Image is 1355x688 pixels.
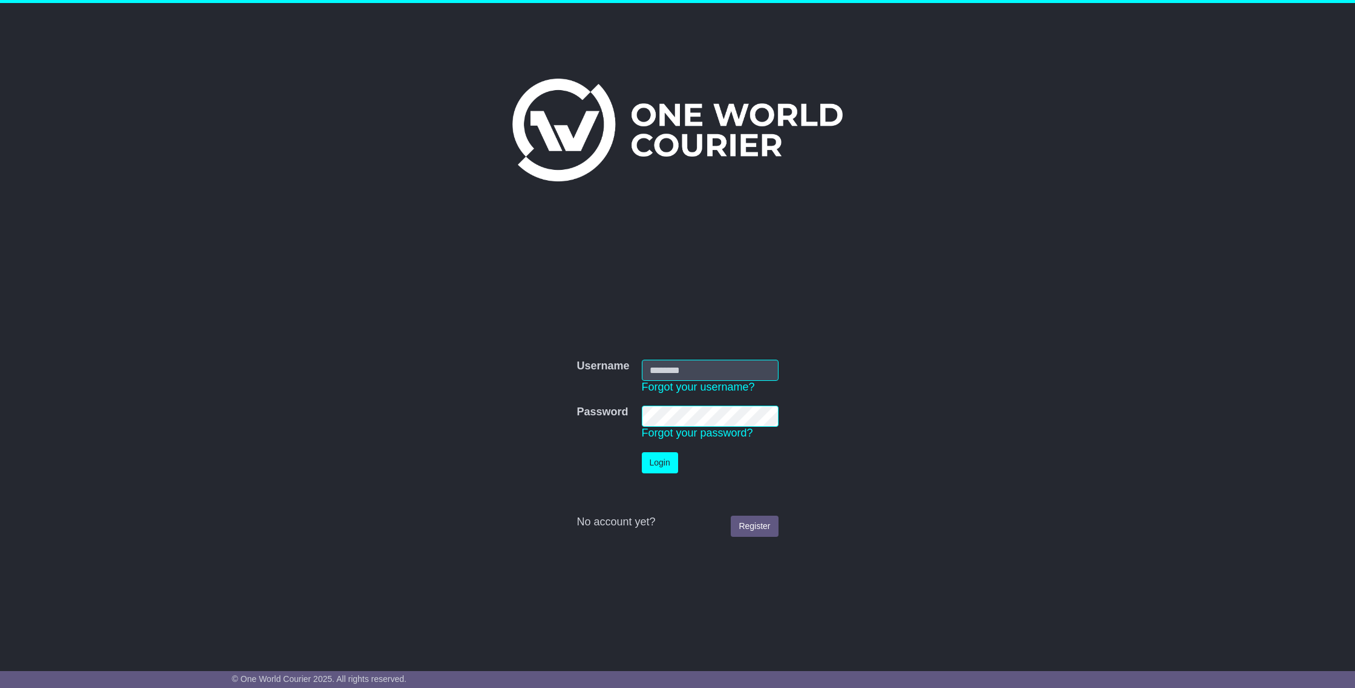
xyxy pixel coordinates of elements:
[232,674,406,684] span: © One World Courier 2025. All rights reserved.
[642,452,678,473] button: Login
[576,406,628,419] label: Password
[642,427,753,439] a: Forgot your password?
[642,381,755,393] a: Forgot your username?
[731,516,778,537] a: Register
[576,360,629,373] label: Username
[512,79,843,181] img: One World
[576,516,778,529] div: No account yet?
